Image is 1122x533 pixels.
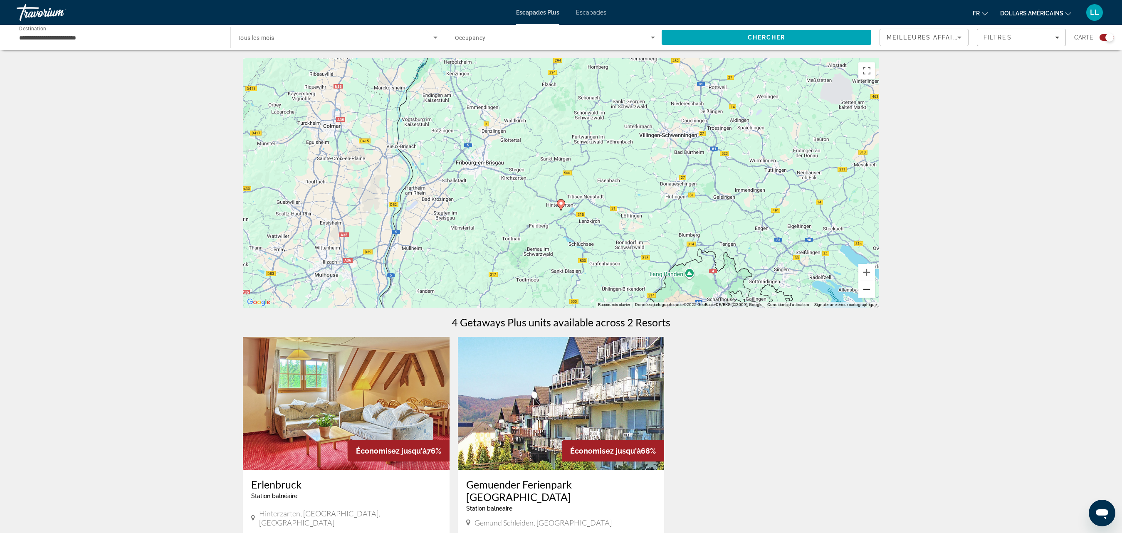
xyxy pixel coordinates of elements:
font: fr [973,10,980,17]
span: Économisez jusqu'à [356,447,427,455]
span: Tous les mois [237,35,274,41]
button: Changer de langue [973,7,988,19]
iframe: Bouton de lancement de la fenêtre de messagerie [1089,500,1115,526]
div: 68% [562,440,664,461]
span: Économisez jusqu'à [570,447,641,455]
font: LL [1090,8,1099,17]
a: Signaler une erreur cartographique [814,302,877,307]
button: Passer en plein écran [858,62,875,79]
button: Changer de devise [1000,7,1071,19]
img: Erlenbruck [243,337,450,470]
img: Gemuender Ferienpark Salzberg [458,337,665,470]
a: Ouvrir cette zone dans Google Maps (dans une nouvelle fenêtre) [245,297,272,308]
a: Escapades Plus [516,9,559,16]
span: Carte [1074,32,1093,43]
a: Erlenbruck [251,478,441,491]
a: Travorium [17,2,100,23]
span: Filtres [984,34,1012,41]
div: 76% [348,440,450,461]
span: Occupancy [455,35,486,41]
button: Raccourcis clavier [598,302,630,308]
a: Gemuender Ferienpark [GEOGRAPHIC_DATA] [466,478,656,503]
button: Filters [977,29,1066,46]
span: Destination [19,25,46,31]
span: Gemund Schleiden, [GEOGRAPHIC_DATA] [475,518,612,527]
span: Données cartographiques ©2025 GeoBasis-DE/BKG (©2009), Google [635,302,762,307]
span: Hinterzarten, [GEOGRAPHIC_DATA], [GEOGRAPHIC_DATA] [259,509,441,527]
mat-select: Sort by [887,32,961,42]
button: Search [662,30,871,45]
span: Station balnéaire [251,493,297,499]
span: Station balnéaire [466,505,512,512]
button: Zoom arrière [858,281,875,298]
img: Google [245,297,272,308]
span: Meilleures affaires [887,34,966,41]
input: Select destination [19,33,220,43]
h1: 4 Getaways Plus units available across 2 Resorts [452,316,670,328]
span: Chercher [748,34,786,41]
button: Zoom avant [858,264,875,281]
button: Menu utilisateur [1084,4,1105,21]
a: Escapades [576,9,606,16]
font: dollars américains [1000,10,1063,17]
a: Conditions d'utilisation (s'ouvre dans un nouvel onglet) [767,302,809,307]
